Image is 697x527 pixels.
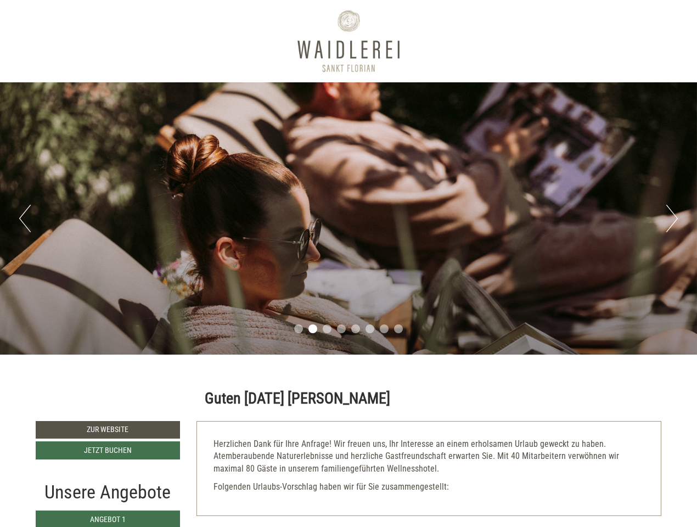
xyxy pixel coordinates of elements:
[19,205,31,232] button: Previous
[36,421,180,439] a: Zur Website
[213,438,645,476] p: Herzlichen Dank für Ihre Anfrage! Wir freuen uns, Ihr Interesse an einem erholsamen Urlaub geweck...
[666,205,678,232] button: Next
[36,479,180,506] div: Unsere Angebote
[205,390,390,407] h1: Guten [DATE] [PERSON_NAME]
[36,441,180,459] a: Jetzt buchen
[90,515,126,524] span: Angebot 1
[213,481,645,494] p: Folgenden Urlaubs-Vorschlag haben wir für Sie zusammengestellt:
